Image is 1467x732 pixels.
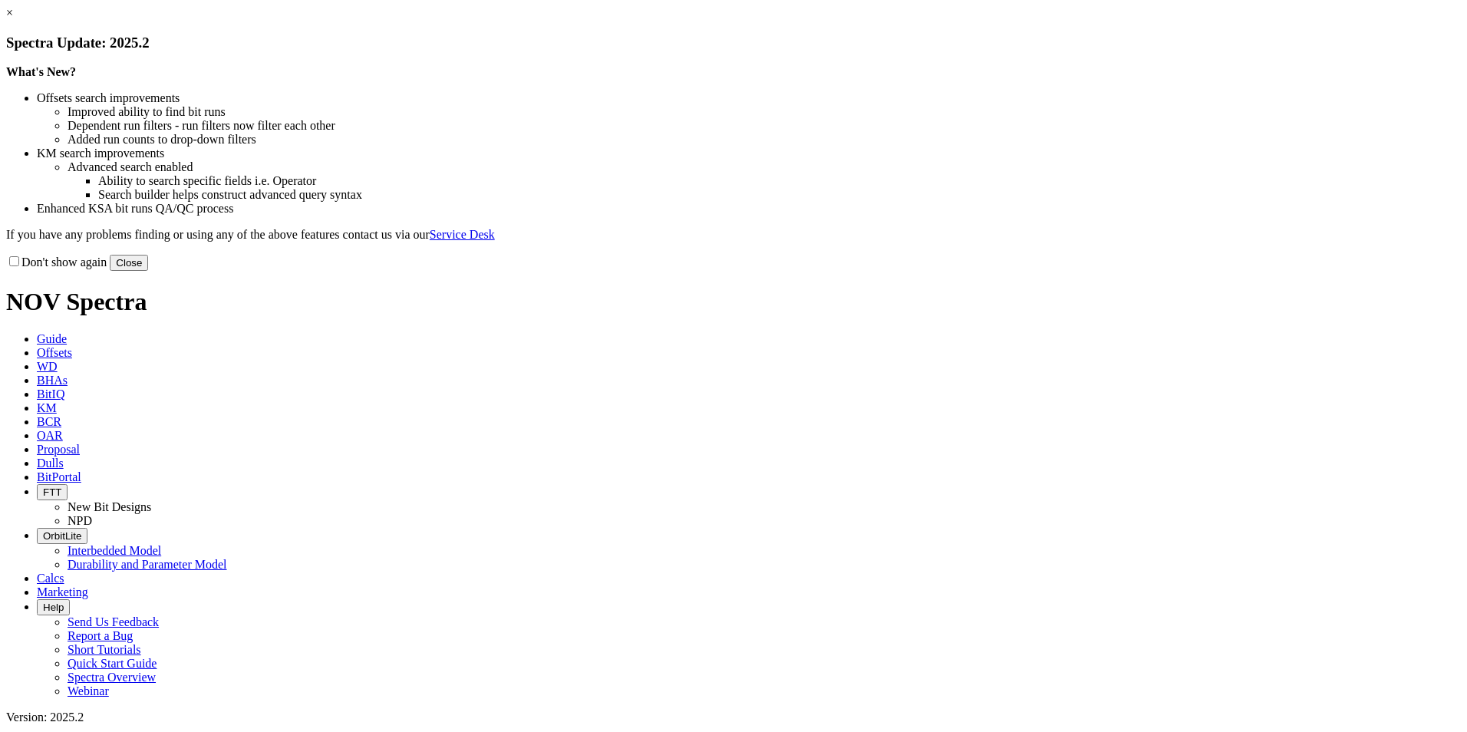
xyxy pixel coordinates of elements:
span: BCR [37,415,61,428]
li: Offsets search improvements [37,91,1461,105]
span: Guide [37,332,67,345]
h1: NOV Spectra [6,288,1461,316]
li: Advanced search enabled [68,160,1461,174]
span: BitIQ [37,387,64,401]
li: Enhanced KSA bit runs QA/QC process [37,202,1461,216]
span: WD [37,360,58,373]
a: Send Us Feedback [68,615,159,628]
span: Offsets [37,346,72,359]
input: Don't show again [9,256,19,266]
li: Improved ability to find bit runs [68,105,1461,119]
a: Short Tutorials [68,643,141,656]
span: FTT [43,486,61,498]
span: Dulls [37,457,64,470]
li: Dependent run filters - run filters now filter each other [68,119,1461,133]
a: Webinar [68,684,109,697]
a: × [6,6,13,19]
a: Durability and Parameter Model [68,558,227,571]
strong: What's New? [6,65,76,78]
a: Interbedded Model [68,544,161,557]
li: KM search improvements [37,147,1461,160]
span: OrbitLite [43,530,81,542]
label: Don't show again [6,256,107,269]
span: KM [37,401,57,414]
span: OAR [37,429,63,442]
span: Calcs [37,572,64,585]
span: BitPortal [37,470,81,483]
button: Close [110,255,148,271]
li: Added run counts to drop-down filters [68,133,1461,147]
span: Proposal [37,443,80,456]
a: Quick Start Guide [68,657,157,670]
div: Version: 2025.2 [6,711,1461,724]
li: Search builder helps construct advanced query syntax [98,188,1461,202]
span: BHAs [37,374,68,387]
a: Spectra Overview [68,671,156,684]
a: New Bit Designs [68,500,151,513]
a: Service Desk [430,228,495,241]
h3: Spectra Update: 2025.2 [6,35,1461,51]
li: Ability to search specific fields i.e. Operator [98,174,1461,188]
p: If you have any problems finding or using any of the above features contact us via our [6,228,1461,242]
span: Help [43,602,64,613]
a: NPD [68,514,92,527]
a: Report a Bug [68,629,133,642]
span: Marketing [37,585,88,598]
